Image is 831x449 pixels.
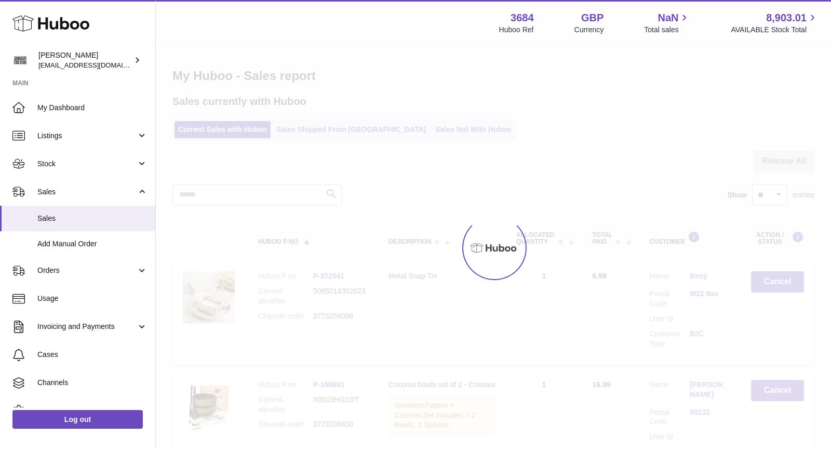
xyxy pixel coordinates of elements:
span: Invoicing and Payments [37,322,137,332]
span: My Dashboard [37,103,148,113]
span: Listings [37,131,137,141]
span: Sales [37,214,148,223]
span: Add Manual Order [37,239,148,249]
span: Sales [37,187,137,197]
span: Channels [37,378,148,388]
span: AVAILABLE Stock Total [731,25,819,35]
strong: GBP [581,11,604,25]
div: [PERSON_NAME] [38,50,132,70]
strong: 3684 [511,11,534,25]
span: Usage [37,294,148,303]
div: Huboo Ref [499,25,534,35]
img: theinternationalventure@gmail.com [12,52,28,68]
span: Orders [37,266,137,275]
span: 8,903.01 [766,11,807,25]
span: Cases [37,350,148,360]
span: Stock [37,159,137,169]
a: NaN Total sales [644,11,690,35]
span: Settings [37,406,148,416]
div: Currency [574,25,604,35]
span: NaN [658,11,678,25]
span: [EMAIL_ADDRESS][DOMAIN_NAME] [38,61,153,69]
a: Log out [12,410,143,429]
a: 8,903.01 AVAILABLE Stock Total [731,11,819,35]
span: Total sales [644,25,690,35]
